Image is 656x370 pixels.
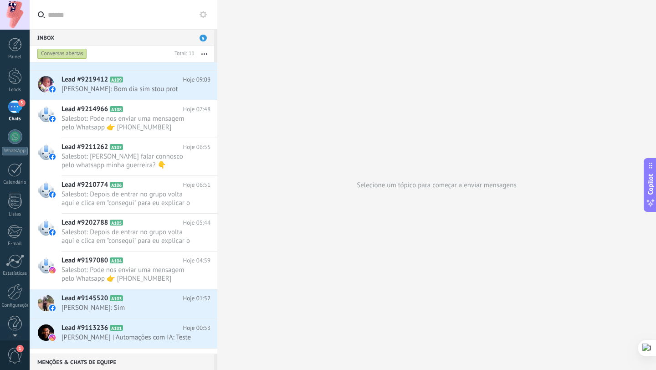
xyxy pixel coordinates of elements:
span: Hoje 06:55 [183,143,210,152]
span: Lead #9211262 [61,143,108,152]
div: Chats [2,116,28,122]
span: A104 [110,257,123,263]
span: Lead #9145520 [61,294,108,303]
span: 5 [200,35,207,41]
img: facebook-sm.svg [49,154,56,160]
span: Hoje 07:48 [183,105,210,114]
a: Lead #9214966 A108 Hoje 07:48 Salesbot: Pode nos enviar uma mensagem pelo Whatsapp 👉 [PHONE_NUMBER] [30,100,217,138]
img: instagram.svg [49,267,56,273]
div: Inbox [30,29,214,46]
span: Lead #9113236 [61,324,108,333]
span: [PERSON_NAME]: Sim [61,303,193,312]
span: Hoje 04:59 [183,256,210,265]
span: Hoje 00:38 [183,353,210,362]
span: A106 [110,182,123,188]
div: Configurações [2,303,28,308]
span: Hoje 05:44 [183,218,210,227]
a: Lead #9145520 A103 Hoje 01:52 [PERSON_NAME]: Sim [30,289,217,319]
div: Listas [2,211,28,217]
span: Salesbot: Depois de entrar no grupo volta aqui e clica em "consegui" para eu explicar o próximo p... [61,190,193,207]
span: A103 [110,295,123,301]
button: Mais [195,46,214,62]
a: Lead #9211262 A107 Hoje 06:55 Salesbot: [PERSON_NAME] falar connosco pelo whatsapp minha guerreir... [30,138,217,175]
span: Salesbot: Pode nos enviar uma mensagem pelo Whatsapp 👉 [PHONE_NUMBER] [61,114,193,132]
div: Menções & Chats de equipe [30,354,214,370]
a: Lead #9202788 A105 Hoje 05:44 Salesbot: Depois de entrar no grupo volta aqui e clica em "consegui... [30,214,217,251]
span: 1 [16,345,24,352]
span: A109 [110,77,123,82]
span: Salesbot: Pode nos enviar uma mensagem pelo Whatsapp 👉 [PHONE_NUMBER] [61,266,193,283]
img: facebook-sm.svg [49,86,56,92]
span: Lead #9197080 [61,256,108,265]
span: A107 [110,144,123,150]
img: facebook-sm.svg [49,229,56,236]
span: Lead #9214966 [61,105,108,114]
span: A101 [110,325,123,331]
a: Lead #9197080 A104 Hoje 04:59 Salesbot: Pode nos enviar uma mensagem pelo Whatsapp 👉 [PHONE_NUMBER] [30,252,217,289]
span: Lead #9202788 [61,218,108,227]
div: WhatsApp [2,147,28,155]
span: Hoje 01:52 [183,294,210,303]
div: Total: 11 [171,49,195,58]
span: Hoje 09:03 [183,75,210,84]
img: facebook-sm.svg [49,116,56,122]
span: [PERSON_NAME] | Automações com IA: Teste [61,333,193,342]
a: Lead #9219412 A109 Hoje 09:03 [PERSON_NAME]: Bom dia sim stou prot [30,71,217,100]
a: Lead #9113236 A101 Hoje 00:53 [PERSON_NAME] | Automações com IA: Teste [30,319,217,348]
span: Hoje 06:51 [183,180,210,190]
span: 5 [18,99,26,107]
span: A108 [110,106,123,112]
img: instagram.svg [49,334,56,341]
img: facebook-sm.svg [49,191,56,198]
span: Lead #9210774 [61,180,108,190]
div: Leads [2,87,28,93]
span: Salesbot: Depois de entrar no grupo volta aqui e clica em "consegui" para eu explicar o próximo p... [61,228,193,245]
span: [PERSON_NAME]: Bom dia sim stou prot [61,85,193,93]
div: Calendário [2,180,28,185]
img: facebook-sm.svg [49,305,56,311]
span: A105 [110,220,123,226]
span: Salesbot: [PERSON_NAME] falar connosco pelo whatsapp minha guerreira? 👇 [61,152,193,170]
div: E-mail [2,241,28,247]
a: Lead #9210774 A106 Hoje 06:51 Salesbot: Depois de entrar no grupo volta aqui e clica em "consegui... [30,176,217,213]
span: Copilot [646,174,655,195]
span: Lead #9219412 [61,75,108,84]
div: Conversas abertas [37,48,87,59]
div: Painel [2,54,28,60]
span: Lead #9124564 [61,353,108,362]
div: Estatísticas [2,271,28,277]
span: Hoje 00:53 [183,324,210,333]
